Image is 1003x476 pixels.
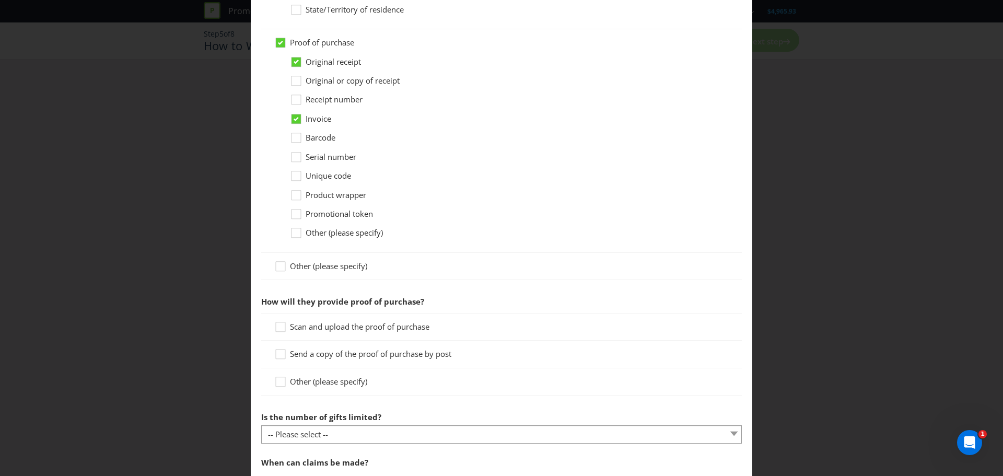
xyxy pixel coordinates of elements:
[290,349,451,359] span: Send a copy of the proof of purchase by post
[306,208,373,219] span: Promotional token
[306,132,335,143] span: Barcode
[261,296,424,307] span: How will they provide proof of purchase?
[306,170,351,181] span: Unique code
[290,261,367,271] span: Other (please specify)
[306,190,366,200] span: Product wrapper
[306,75,400,86] span: Original or copy of receipt
[978,430,987,438] span: 1
[306,152,356,162] span: Serial number
[290,321,429,332] span: Scan and upload the proof of purchase
[306,56,361,67] span: Original receipt
[290,376,367,387] span: Other (please specify)
[306,94,363,105] span: Receipt number
[261,412,381,422] span: Is the number of gifts limited?
[261,457,368,468] span: When can claims be made?
[290,37,354,48] span: Proof of purchase
[306,4,404,15] span: State/Territory of residence
[957,430,982,455] iframe: Intercom live chat
[306,113,331,124] span: Invoice
[306,227,383,238] span: Other (please specify)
